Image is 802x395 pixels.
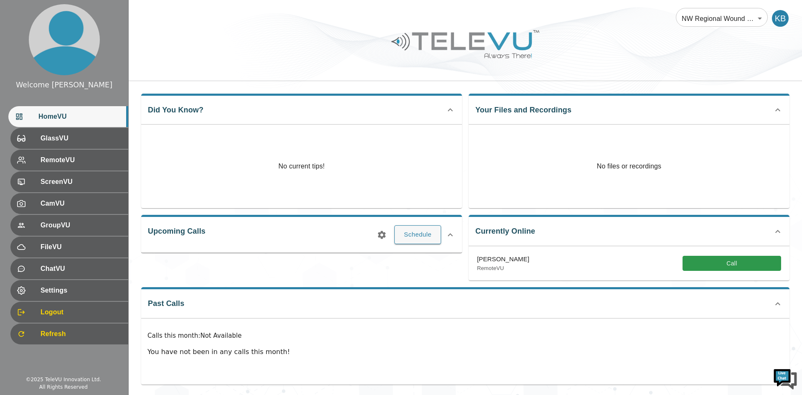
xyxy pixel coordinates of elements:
p: [PERSON_NAME] [477,255,529,264]
span: Settings [41,285,122,296]
div: ScreenVU [10,171,128,192]
div: CamVU [10,193,128,214]
span: Logout [41,307,122,317]
span: GlassVU [41,133,122,143]
div: NW Regional Wound Care [676,7,768,30]
span: GroupVU [41,220,122,230]
img: profile.png [29,4,100,75]
div: Refresh [10,324,128,344]
div: Welcome [PERSON_NAME] [16,79,112,90]
span: FileVU [41,242,122,252]
div: GlassVU [10,128,128,149]
div: HomeVU [8,106,128,127]
button: Call [683,256,781,271]
span: CamVU [41,199,122,209]
div: © 2025 TeleVU Innovation Ltd. [25,376,101,383]
p: No current tips! [279,161,325,171]
div: ChatVU [10,258,128,279]
img: Logo [390,27,541,61]
span: Refresh [41,329,122,339]
p: Calls this month : Not Available [147,331,783,341]
div: Settings [10,280,128,301]
span: RemoteVU [41,155,122,165]
div: RemoteVU [10,150,128,171]
div: Logout [10,302,128,323]
button: Schedule [394,225,441,244]
p: RemoteVU [477,264,529,273]
p: No files or recordings [469,125,789,208]
span: HomeVU [38,112,122,122]
div: GroupVU [10,215,128,236]
div: FileVU [10,237,128,257]
p: You have not been in any calls this month! [147,347,783,357]
span: ScreenVU [41,177,122,187]
div: All Rights Reserved [39,383,88,391]
img: Chat Widget [773,366,798,391]
span: ChatVU [41,264,122,274]
div: KB [772,10,789,27]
